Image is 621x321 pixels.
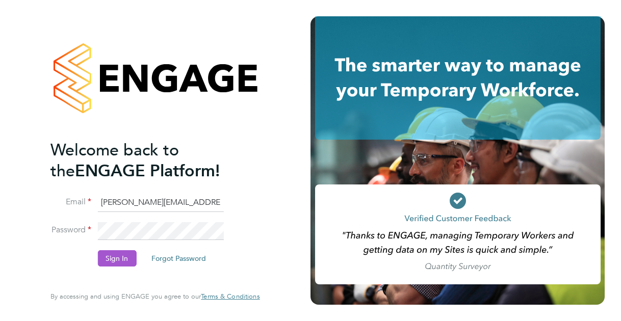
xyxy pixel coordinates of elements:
span: By accessing and using ENGAGE you agree to our [50,292,260,301]
input: Enter your work email... [97,194,223,212]
a: Terms & Conditions [201,292,260,301]
span: Welcome back to the [50,140,179,181]
span: Terms & Conditions [201,292,260,301]
label: Password [50,225,91,235]
label: Email [50,197,91,207]
h2: ENGAGE Platform! [50,140,249,181]
button: Forgot Password [143,250,214,266]
button: Sign In [97,250,136,266]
